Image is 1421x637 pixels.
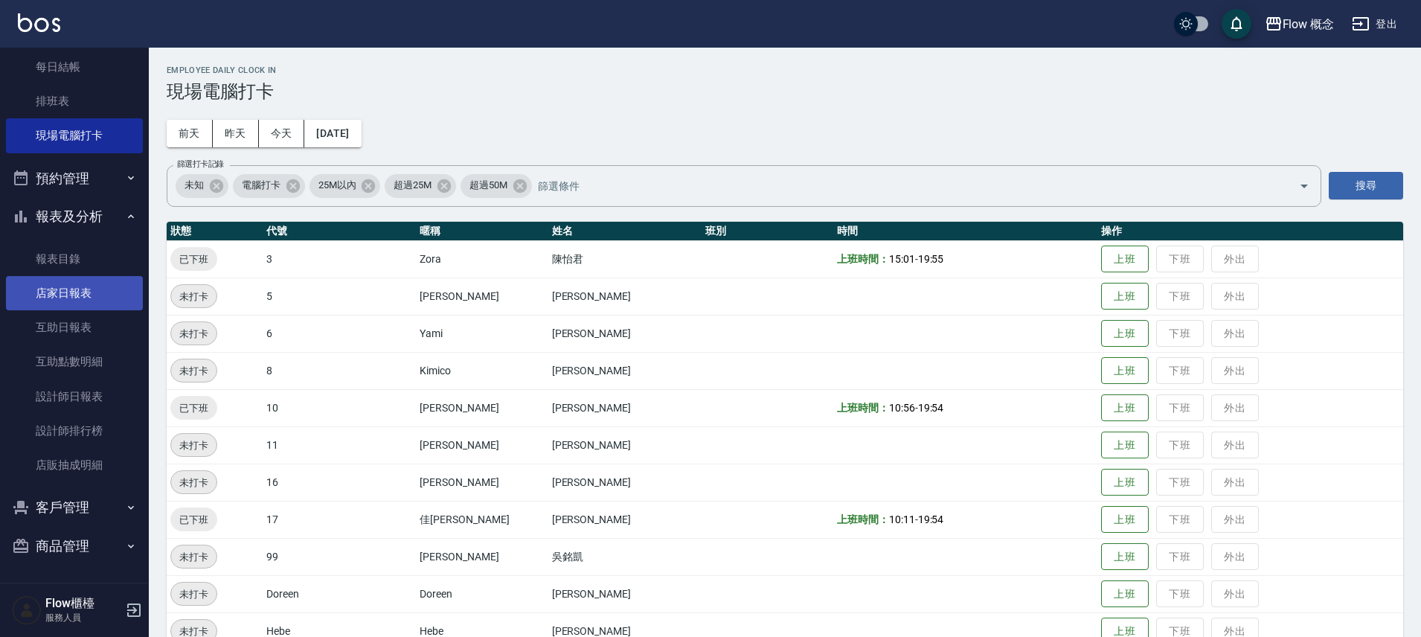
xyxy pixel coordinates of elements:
td: Yami [416,315,548,352]
td: [PERSON_NAME] [416,464,548,501]
td: 11 [263,426,416,464]
span: 未打卡 [171,549,216,565]
div: Flow 概念 [1283,15,1335,33]
button: 上班 [1101,469,1149,496]
span: 10:11 [889,513,915,525]
th: 暱稱 [416,222,548,241]
td: - [833,240,1097,278]
b: 上班時間： [837,402,889,414]
span: 19:54 [918,513,944,525]
span: 已下班 [170,252,217,267]
h5: Flow櫃檯 [45,596,121,611]
th: 姓名 [548,222,702,241]
td: 10 [263,389,416,426]
td: 99 [263,538,416,575]
div: 電腦打卡 [233,174,305,198]
td: [PERSON_NAME] [548,389,702,426]
img: Person [12,595,42,625]
button: 上班 [1101,283,1149,310]
td: 佳[PERSON_NAME] [416,501,548,538]
img: Logo [18,13,60,32]
span: 超過25M [385,178,440,193]
a: 店販抽成明細 [6,448,143,482]
span: 未打卡 [171,289,216,304]
button: 客戶管理 [6,488,143,527]
button: [DATE] [304,120,361,147]
th: 時間 [833,222,1097,241]
td: 3 [263,240,416,278]
td: 5 [263,278,416,315]
td: [PERSON_NAME] [416,278,548,315]
a: 現場電腦打卡 [6,118,143,153]
button: 前天 [167,120,213,147]
td: [PERSON_NAME] [548,278,702,315]
h3: 現場電腦打卡 [167,81,1403,102]
button: 搜尋 [1329,172,1403,199]
button: 上班 [1101,394,1149,422]
span: 未知 [176,178,213,193]
td: [PERSON_NAME] [416,389,548,426]
label: 篩選打卡記錄 [177,159,224,170]
button: Open [1292,174,1316,198]
span: 10:56 [889,402,915,414]
td: 17 [263,501,416,538]
button: 上班 [1101,506,1149,534]
td: 6 [263,315,416,352]
td: [PERSON_NAME] [416,426,548,464]
button: 報表及分析 [6,197,143,236]
button: 登出 [1346,10,1403,38]
a: 報表目錄 [6,242,143,276]
div: 25M以內 [309,174,381,198]
b: 上班時間： [837,253,889,265]
span: 19:54 [918,402,944,414]
span: 19:55 [918,253,944,265]
span: 電腦打卡 [233,178,289,193]
button: 商品管理 [6,527,143,566]
td: [PERSON_NAME] [416,538,548,575]
button: Flow 概念 [1259,9,1341,39]
th: 狀態 [167,222,263,241]
th: 操作 [1097,222,1403,241]
span: 未打卡 [171,475,216,490]
td: [PERSON_NAME] [548,501,702,538]
span: 未打卡 [171,586,216,602]
span: 超過50M [461,178,516,193]
button: save [1222,9,1251,39]
button: 預約管理 [6,159,143,198]
a: 互助點數明細 [6,345,143,379]
th: 班別 [702,222,833,241]
a: 設計師日報表 [6,380,143,414]
input: 篩選條件 [534,173,1273,199]
td: - [833,501,1097,538]
div: 未知 [176,174,228,198]
td: [PERSON_NAME] [548,352,702,389]
span: 已下班 [170,400,217,416]
button: 今天 [259,120,305,147]
span: 15:01 [889,253,915,265]
td: - [833,389,1097,426]
button: 上班 [1101,320,1149,348]
td: Kimico [416,352,548,389]
div: 超過50M [461,174,532,198]
a: 互助日報表 [6,310,143,345]
button: 上班 [1101,432,1149,459]
button: 上班 [1101,580,1149,608]
button: 上班 [1101,246,1149,273]
td: [PERSON_NAME] [548,426,702,464]
td: 8 [263,352,416,389]
td: 吳銘凱 [548,538,702,575]
span: 25M以內 [309,178,365,193]
button: 昨天 [213,120,259,147]
a: 每日結帳 [6,50,143,84]
td: [PERSON_NAME] [548,464,702,501]
div: 超過25M [385,174,456,198]
span: 未打卡 [171,438,216,453]
p: 服務人員 [45,611,121,624]
button: 上班 [1101,357,1149,385]
td: Zora [416,240,548,278]
td: 陳怡君 [548,240,702,278]
td: Doreen [263,575,416,612]
b: 上班時間： [837,513,889,525]
span: 未打卡 [171,326,216,342]
a: 店家日報表 [6,276,143,310]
